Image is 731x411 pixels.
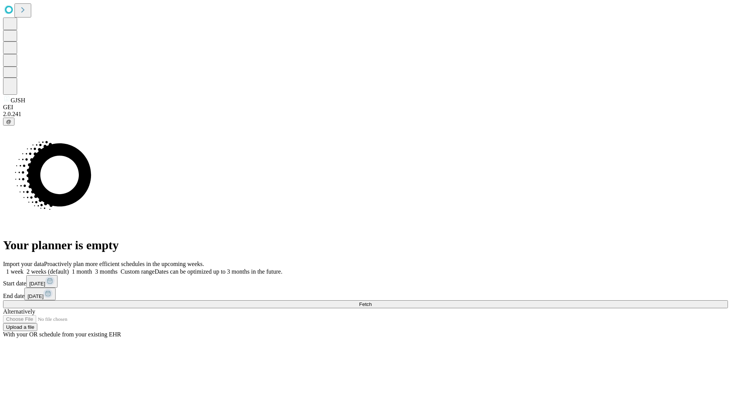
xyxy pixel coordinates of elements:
span: 3 months [95,268,118,275]
span: [DATE] [27,293,43,299]
div: Start date [3,275,728,288]
span: @ [6,119,11,124]
h1: Your planner is empty [3,238,728,252]
span: 1 week [6,268,24,275]
span: [DATE] [29,281,45,287]
button: Upload a file [3,323,37,331]
span: Dates can be optimized up to 3 months in the future. [155,268,282,275]
span: Fetch [359,301,372,307]
span: GJSH [11,97,25,104]
span: With your OR schedule from your existing EHR [3,331,121,338]
span: Alternatively [3,308,35,315]
button: [DATE] [26,275,57,288]
span: 1 month [72,268,92,275]
button: Fetch [3,300,728,308]
div: End date [3,288,728,300]
button: @ [3,118,14,126]
span: Custom range [121,268,155,275]
span: 2 weeks (default) [27,268,69,275]
button: [DATE] [24,288,56,300]
span: Proactively plan more efficient schedules in the upcoming weeks. [44,261,204,267]
div: 2.0.241 [3,111,728,118]
span: Import your data [3,261,44,267]
div: GEI [3,104,728,111]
